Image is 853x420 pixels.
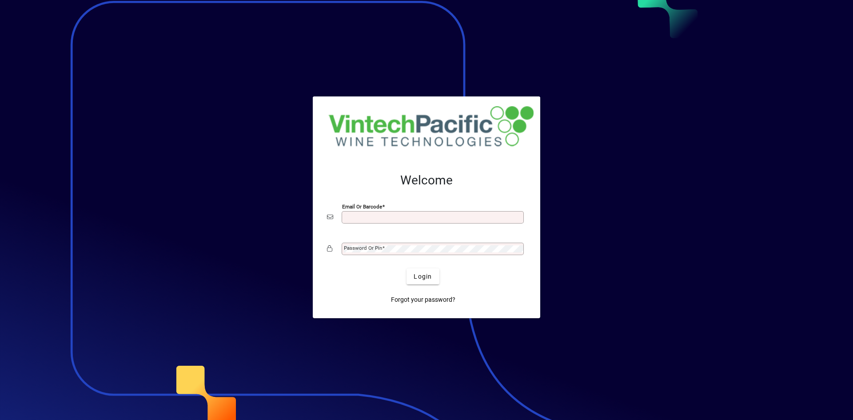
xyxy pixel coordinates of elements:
button: Login [407,268,439,284]
mat-label: Email or Barcode [342,204,382,210]
span: Forgot your password? [391,295,455,304]
a: Forgot your password? [387,292,459,308]
span: Login [414,272,432,281]
mat-label: Password or Pin [344,245,382,251]
h2: Welcome [327,173,526,188]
